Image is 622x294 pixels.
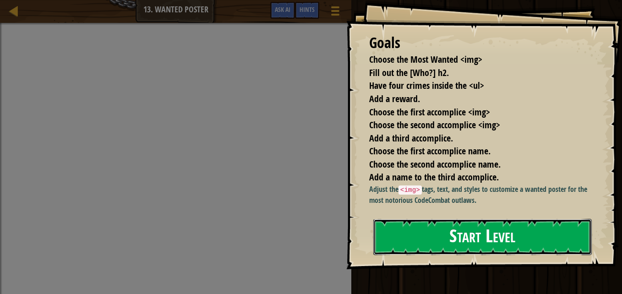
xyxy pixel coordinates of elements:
span: Choose the first accomplice name. [369,145,491,157]
li: Add a reward. [358,93,588,106]
span: Hints [300,5,315,14]
li: Fill out the [Who?] h2. [358,66,588,80]
li: Choose the first accomplice name. [358,145,588,158]
li: Add a name to the third accomplice. [358,171,588,184]
li: Choose the second accomplice <img> [358,119,588,132]
span: Choose the Most Wanted <img> [369,53,482,65]
span: Have four crimes inside the <ul> [369,79,484,92]
button: Ask AI [270,2,295,19]
li: Choose the second accomplice name. [358,158,588,171]
li: Choose the first accomplice <img> [358,106,588,119]
p: Adjust the tags, text, and styles to customize a wanted poster for the most notorious CodeCombat ... [369,184,597,205]
span: Choose the first accomplice <img> [369,106,490,118]
span: Add a third accomplice. [369,132,453,144]
button: Show game menu [324,2,347,23]
li: Choose the Most Wanted <img> [358,53,588,66]
div: Goals [369,33,590,54]
span: Add a name to the third accomplice. [369,171,499,183]
span: Choose the second accomplice <img> [369,119,500,131]
span: Choose the second accomplice name. [369,158,501,170]
li: Have four crimes inside the <ul> [358,79,588,93]
li: Add a third accomplice. [358,132,588,145]
span: Add a reward. [369,93,420,105]
span: Fill out the [Who?] h2. [369,66,449,79]
span: Ask AI [275,5,290,14]
code: <img> [398,185,422,195]
button: Start Level [373,219,592,255]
